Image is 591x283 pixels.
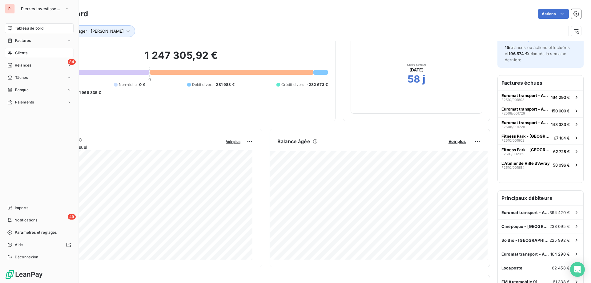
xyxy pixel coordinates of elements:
button: Actions [538,9,569,19]
div: Open Intercom Messenger [570,262,585,277]
div: PI [5,4,15,14]
span: Cinepoque - [GEOGRAPHIC_DATA] (75006) [501,224,549,229]
span: 58 096 € [553,163,570,168]
button: Fitness Park - [GEOGRAPHIC_DATA]F2510/00218962 728 € [498,144,583,158]
span: Tâches [15,75,28,80]
span: Euromat transport - Athis Mons (Bai [501,210,549,215]
button: Euromat transport - Athis Mons (BaiF2508/001728143 333 € [498,117,583,131]
span: Imports [15,205,28,211]
span: Crédit divers [281,82,304,87]
span: Euromat transport - Athis Mons (Bai [501,120,549,125]
span: 150 000 € [551,108,570,113]
a: Aide [5,240,74,250]
span: Euromat transport - Athis Mons (Bai [501,107,549,111]
span: F2508/001729 [501,111,525,115]
span: Paiements [15,99,34,105]
span: Euromat transport - Athis Mons (Bai [501,93,549,98]
span: Voir plus [448,139,466,144]
span: Chiffre d'affaires mensuel [35,144,222,150]
span: 164 290 € [551,95,570,100]
span: Euromat transport - Athis Mons (Bai [501,252,550,257]
span: Aide [15,242,23,248]
h6: Principaux débiteurs [498,191,583,205]
h2: j [423,73,425,85]
h6: Factures échues [498,75,583,90]
button: Voir plus [447,139,468,144]
span: Mois actuel [407,63,426,67]
span: F2508/001728 [501,125,525,129]
span: 196 574 € [509,51,528,56]
button: Voir plus [224,139,242,144]
span: F2510/001898 [501,98,525,102]
span: 62 458 € [552,265,570,270]
span: 394 420 € [549,210,570,215]
span: 164 290 € [550,252,570,257]
span: Factures [15,38,31,43]
span: relances ou actions effectuées et relancés la semaine dernière. [505,45,570,62]
span: 62 728 € [553,149,570,154]
span: F2510/002189 [501,152,525,156]
span: Déconnexion [15,254,38,260]
span: Fitness Park - [GEOGRAPHIC_DATA] [501,134,551,139]
h6: Balance âgée [277,138,310,145]
button: Property Manager : [PERSON_NAME] [44,25,135,37]
span: F2510/001902 [501,139,525,142]
span: -282 673 € [307,82,328,87]
h2: 1 247 305,92 € [35,49,328,68]
img: Logo LeanPay [5,269,43,279]
span: Fitness Park - [GEOGRAPHIC_DATA] [501,147,551,152]
span: Non-échu [119,82,137,87]
span: 67 104 € [554,135,570,140]
span: 0 [148,77,151,82]
span: 281 983 € [216,82,234,87]
span: 238 095 € [549,224,570,229]
button: Euromat transport - Athis Mons (BaiF2510/001898164 290 € [498,90,583,104]
button: Fitness Park - [GEOGRAPHIC_DATA]F2510/00190267 104 € [498,131,583,144]
span: L'Atelier de Ville d'Avray [501,161,550,166]
span: 84 [68,59,76,65]
span: Voir plus [226,139,240,144]
h2: 58 [408,73,420,85]
span: 143 333 € [551,122,570,127]
span: Clients [15,50,27,56]
span: 225 992 € [549,238,570,243]
span: Property Manager : [PERSON_NAME] [53,29,124,34]
span: Paramètres et réglages [15,230,57,235]
span: -1 968 835 € [77,90,101,95]
span: Débit divers [192,82,214,87]
span: 15 [505,45,509,50]
button: Euromat transport - Athis Mons (BaiF2508/001729150 000 € [498,104,583,117]
span: Notifications [14,217,37,223]
span: Locaposte [501,265,522,270]
span: So Bio - [GEOGRAPHIC_DATA] [501,238,549,243]
span: 49 [68,214,76,220]
span: [DATE] [409,67,424,73]
span: Banque [15,87,29,93]
span: Pierres Investissement [21,6,62,11]
span: F2510/001854 [501,166,525,169]
span: Tableau de bord [15,26,43,31]
button: L'Atelier de Ville d'AvrayF2510/00185458 096 € [498,158,583,172]
span: Relances [15,63,31,68]
span: 0 € [139,82,145,87]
